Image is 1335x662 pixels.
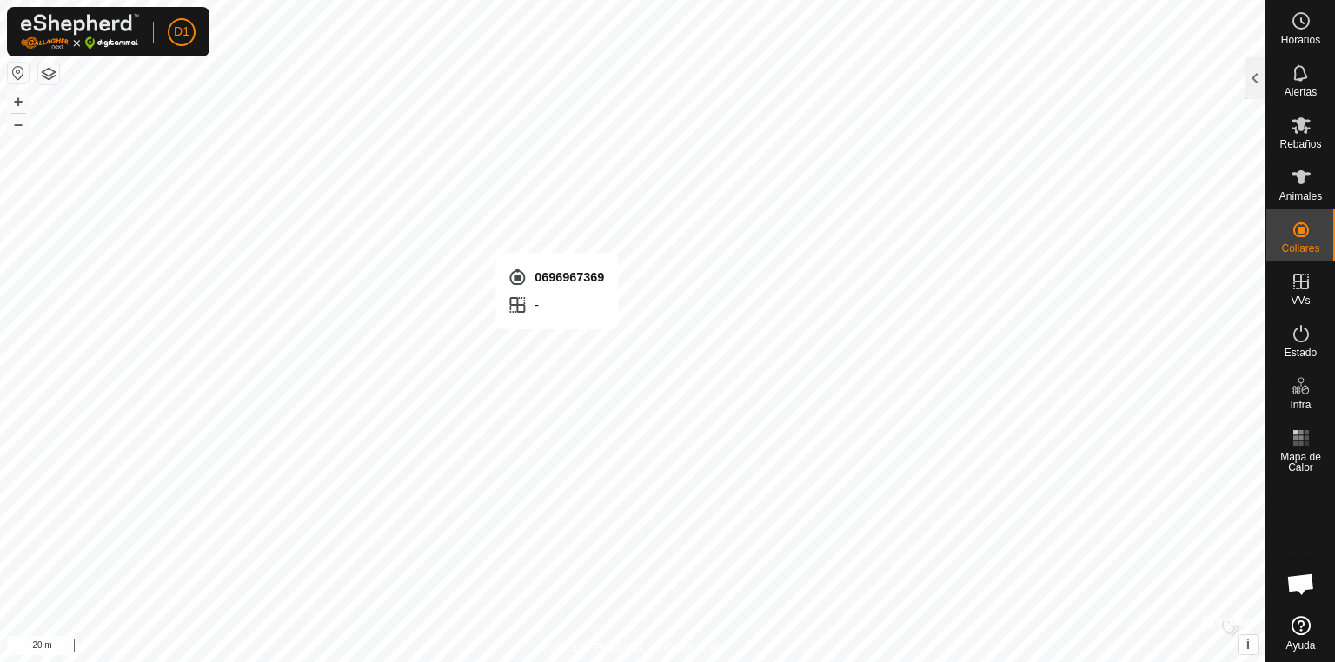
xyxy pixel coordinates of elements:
span: Mapa de Calor [1271,452,1331,473]
button: Restablecer Mapa [8,63,29,83]
span: Rebaños [1279,139,1321,149]
span: Horarios [1281,35,1320,45]
img: Logo Gallagher [21,14,139,50]
button: i [1239,635,1258,654]
span: D1 [174,23,189,41]
div: 0696967369 [507,267,604,288]
button: + [8,91,29,112]
span: Ayuda [1286,640,1316,651]
span: Collares [1281,243,1319,254]
div: - [507,295,604,315]
span: Estado [1285,348,1317,358]
span: VVs [1291,295,1310,306]
span: i [1246,637,1250,652]
span: Alertas [1285,87,1317,97]
a: Contáctenos [664,639,722,655]
a: Ayuda [1266,609,1335,658]
button: – [8,114,29,135]
span: Infra [1290,400,1311,410]
a: Política de Privacidad [543,639,643,655]
div: Chat abierto [1275,558,1327,610]
span: Animales [1279,191,1322,202]
button: Capas del Mapa [38,63,59,84]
